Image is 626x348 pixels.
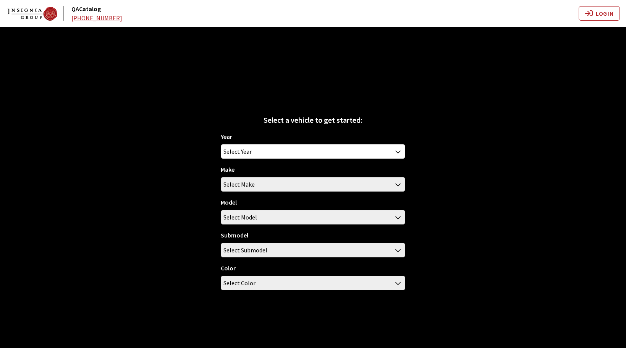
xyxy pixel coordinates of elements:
span: Select Submodel [223,243,267,257]
span: Select Make [223,177,255,191]
label: Color [221,263,236,273]
span: Select Year [221,145,404,158]
span: Select Color [221,276,404,290]
img: Dashboard [8,7,57,21]
span: Select Year [223,145,252,158]
button: Log In [579,6,620,21]
a: [PHONE_NUMBER] [71,14,122,22]
label: Submodel [221,231,248,240]
span: Select Color [223,276,256,290]
label: Model [221,198,237,207]
span: Select Year [221,144,405,159]
div: Select a vehicle to get started: [221,114,405,126]
a: QACatalog logo [8,6,70,21]
span: Select Model [221,210,404,224]
label: Make [221,165,235,174]
span: Select Submodel [221,243,404,257]
label: Year [221,132,232,141]
a: QACatalog [71,5,101,13]
span: Select Make [221,177,404,191]
span: Select Model [223,210,257,224]
span: Select Color [221,276,405,290]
